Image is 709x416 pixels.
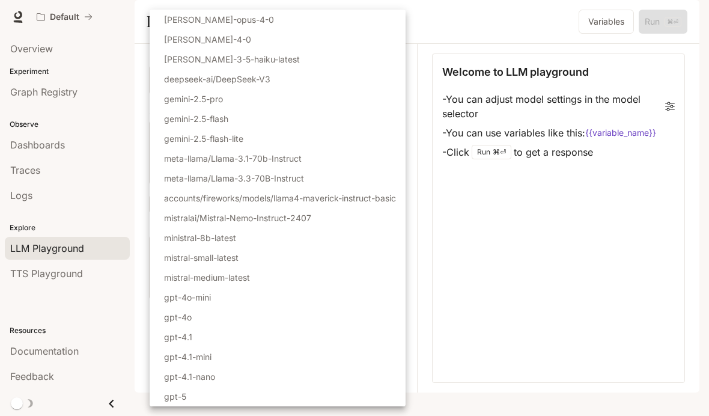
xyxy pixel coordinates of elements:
p: mistral-small-latest [164,251,239,264]
p: mistralai/Mistral-Nemo-Instruct-2407 [164,212,311,224]
p: gpt-5 [164,390,186,403]
p: gemini-2.5-flash [164,112,228,125]
p: [PERSON_NAME]-3-5-haiku-latest [164,53,300,66]
p: gemini-2.5-pro [164,93,223,105]
p: meta-llama/Llama-3.3-70B-Instruct [164,172,304,185]
p: [PERSON_NAME]-opus-4-0 [164,13,274,26]
p: ministral-8b-latest [164,231,236,244]
p: gpt-4.1 [164,331,192,343]
p: gpt-4o-mini [164,291,211,304]
p: meta-llama/Llama-3.1-70b-Instruct [164,152,302,165]
p: accounts/fireworks/models/llama4-maverick-instruct-basic [164,192,396,204]
p: deepseek-ai/DeepSeek-V3 [164,73,270,85]
p: gemini-2.5-flash-lite [164,132,243,145]
p: mistral-medium-latest [164,271,250,284]
p: [PERSON_NAME]-4-0 [164,33,251,46]
p: gpt-4.1-nano [164,370,215,383]
p: gpt-4o [164,311,192,323]
p: gpt-4.1-mini [164,350,211,363]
